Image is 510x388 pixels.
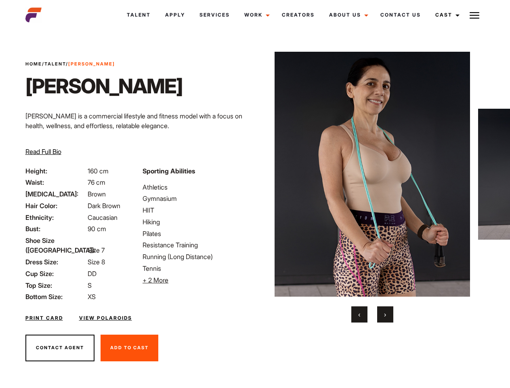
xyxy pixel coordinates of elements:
span: Size 7 [88,246,105,254]
a: Print Card [25,314,63,322]
strong: Sporting Abilities [143,167,195,175]
li: Pilates [143,229,250,238]
img: Burger icon [470,11,479,20]
li: Resistance Training [143,240,250,250]
a: Home [25,61,42,67]
span: Size 8 [88,258,105,266]
button: Contact Agent [25,335,94,361]
img: cropped-aefm-brand-fav-22-square.png [25,7,42,23]
li: HIIT [143,205,250,215]
button: Read Full Bio [25,147,61,156]
span: Add To Cast [110,345,149,350]
span: Waist: [25,177,86,187]
span: [MEDICAL_DATA]: [25,189,86,199]
li: Hiking [143,217,250,227]
span: Top Size: [25,280,86,290]
a: View Polaroids [79,314,132,322]
p: Through her modeling and wellness brand, HEAL, she inspires others on their wellness journeys—cha... [25,137,250,166]
span: XS [88,293,96,301]
span: Next [384,310,386,318]
li: Gymnasium [143,194,250,203]
span: Hair Color: [25,201,86,211]
span: + 2 More [143,276,168,284]
span: Shoe Size ([GEOGRAPHIC_DATA]): [25,236,86,255]
span: 160 cm [88,167,109,175]
span: Previous [358,310,360,318]
li: Running (Long Distance) [143,252,250,261]
span: Dark Brown [88,202,120,210]
a: Creators [275,4,322,26]
span: 76 cm [88,178,105,186]
a: About Us [322,4,373,26]
li: Athletics [143,182,250,192]
a: Talent [44,61,66,67]
p: [PERSON_NAME] is a commercial lifestyle and fitness model with a focus on health, wellness, and e... [25,111,250,131]
span: Caucasian [88,213,118,221]
span: S [88,281,92,289]
span: Height: [25,166,86,176]
a: Services [192,4,237,26]
span: Cup Size: [25,269,86,278]
h1: [PERSON_NAME] [25,74,183,98]
a: Cast [428,4,464,26]
span: Brown [88,190,106,198]
a: Work [237,4,275,26]
span: Dress Size: [25,257,86,267]
button: Add To Cast [101,335,158,361]
span: DD [88,270,97,278]
span: 90 cm [88,225,106,233]
strong: [PERSON_NAME] [68,61,115,67]
span: Bust: [25,224,86,234]
a: Apply [158,4,192,26]
span: Ethnicity: [25,213,86,222]
span: / / [25,61,115,67]
a: Contact Us [373,4,428,26]
span: Read Full Bio [25,148,61,156]
li: Tennis [143,264,250,273]
a: Talent [120,4,158,26]
span: Bottom Size: [25,292,86,302]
